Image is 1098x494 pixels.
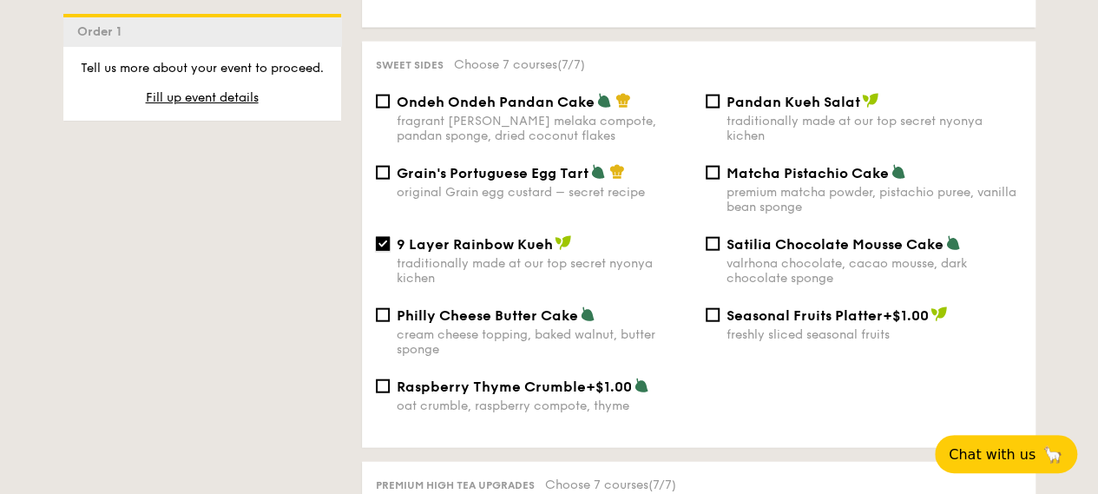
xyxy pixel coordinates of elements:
[376,166,390,180] input: Grain's Portuguese Egg Tartoriginal Grain egg custard – secret recipe
[706,95,720,109] input: Pandan Kueh Salattraditionally made at our top secret nyonya kichen
[545,478,676,492] span: Choose 7 courses
[727,307,883,324] span: Seasonal Fruits Platter
[397,165,588,181] span: Grain's Portuguese Egg Tart
[397,256,692,286] div: traditionally made at our top secret nyonya kichen
[397,327,692,357] div: cream cheese topping, baked walnut, butter sponge
[77,60,327,77] p: Tell us more about your event to proceed.
[727,165,889,181] span: Matcha Pistachio Cake
[557,57,585,72] span: (7/7)
[706,166,720,180] input: Matcha Pistachio Cakepremium matcha powder, pistachio puree, vanilla bean sponge
[555,235,572,251] img: icon-vegan.f8ff3823.svg
[397,307,578,324] span: Philly Cheese Butter Cake
[146,90,259,105] span: Fill up event details
[77,24,128,39] span: Order 1
[454,57,585,72] span: Choose 7 courses
[586,379,632,395] span: +$1.00
[945,235,961,251] img: icon-vegetarian.fe4039eb.svg
[376,379,390,393] input: Raspberry Thyme Crumble+$1.00oat crumble, raspberry compote, thyme
[580,306,595,322] img: icon-vegetarian.fe4039eb.svg
[727,114,1022,143] div: traditionally made at our top secret nyonya kichen
[376,95,390,109] input: Ondeh Ondeh Pandan Cakefragrant [PERSON_NAME] melaka compote, pandan sponge, dried coconut flakes
[862,93,879,109] img: icon-vegan.f8ff3823.svg
[376,237,390,251] input: 9 Layer Rainbow Kuehtraditionally made at our top secret nyonya kichen
[397,185,692,200] div: original Grain egg custard – secret recipe
[590,164,606,180] img: icon-vegetarian.fe4039eb.svg
[397,236,553,253] span: 9 Layer Rainbow Kueh
[397,94,595,110] span: Ondeh Ondeh Pandan Cake
[883,307,929,324] span: +$1.00
[397,398,692,413] div: oat crumble, raspberry compote, thyme
[376,308,390,322] input: Philly Cheese Butter Cakecream cheese topping, baked walnut, butter sponge
[376,479,535,491] span: Premium high tea upgrades
[930,306,948,322] img: icon-vegan.f8ff3823.svg
[727,185,1022,214] div: premium matcha powder, pistachio puree, vanilla bean sponge
[596,93,612,109] img: icon-vegetarian.fe4039eb.svg
[634,378,649,393] img: icon-vegetarian.fe4039eb.svg
[1042,445,1063,464] span: 🦙
[727,236,943,253] span: Satilia Chocolate Mousse Cake
[891,164,906,180] img: icon-vegetarian.fe4039eb.svg
[727,327,1022,342] div: freshly sliced seasonal fruits
[609,164,625,180] img: icon-chef-hat.a58ddaea.svg
[648,478,676,492] span: (7/7)
[615,93,631,109] img: icon-chef-hat.a58ddaea.svg
[706,308,720,322] input: Seasonal Fruits Platter+$1.00freshly sliced seasonal fruits
[727,256,1022,286] div: valrhona chocolate, cacao mousse, dark chocolate sponge
[397,114,692,143] div: fragrant [PERSON_NAME] melaka compote, pandan sponge, dried coconut flakes
[376,59,444,71] span: Sweet sides
[727,94,860,110] span: Pandan Kueh Salat
[706,237,720,251] input: Satilia Chocolate Mousse Cakevalrhona chocolate, cacao mousse, dark chocolate sponge
[935,435,1077,473] button: Chat with us🦙
[397,379,586,395] span: Raspberry Thyme Crumble
[949,446,1036,463] span: Chat with us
